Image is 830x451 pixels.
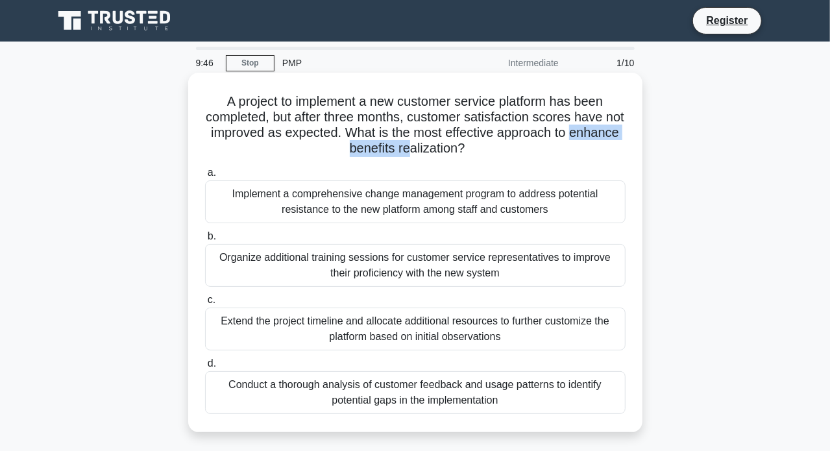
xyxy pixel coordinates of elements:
[698,12,755,29] a: Register
[208,294,215,305] span: c.
[205,308,626,350] div: Extend the project timeline and allocate additional resources to further customize the platform b...
[205,244,626,287] div: Organize additional training sessions for customer service representatives to improve their profi...
[275,50,453,76] div: PMP
[204,93,627,157] h5: A project to implement a new customer service platform has been completed, but after three months...
[208,167,216,178] span: a.
[453,50,567,76] div: Intermediate
[205,371,626,414] div: Conduct a thorough analysis of customer feedback and usage patterns to identify potential gaps in...
[205,180,626,223] div: Implement a comprehensive change management program to address potential resistance to the new pl...
[188,50,226,76] div: 9:46
[567,50,642,76] div: 1/10
[208,230,216,241] span: b.
[226,55,275,71] a: Stop
[208,358,216,369] span: d.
